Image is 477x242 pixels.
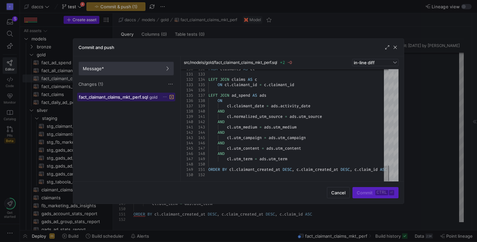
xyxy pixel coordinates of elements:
div: 151 [193,167,205,172]
span: cl [227,156,232,162]
span: DESC [283,167,292,172]
span: . [232,156,234,162]
div: 150 [193,162,205,167]
span: ads [259,156,266,162]
span: cl [225,82,229,87]
span: ASC [380,167,387,172]
span: . [232,124,234,130]
span: ads [269,135,276,140]
span: ON [218,82,222,87]
span: = [285,114,287,119]
div: 142 [193,119,205,124]
span: . [357,167,359,172]
span: AND [218,109,225,114]
span: claimant_created_at [236,167,280,172]
span: AS [252,93,257,98]
div: 141 [193,114,205,119]
span: c [354,167,357,172]
span: . [232,103,234,109]
span: gold [149,95,158,100]
span: , [350,167,352,172]
span: cl [227,103,232,109]
div: 136 [181,98,193,103]
span: JOIN [220,77,229,82]
span: claimant_id [232,82,257,87]
div: 145 [181,146,193,151]
button: Message* [79,62,174,75]
div: 152 [193,172,205,177]
span: , [292,167,294,172]
span: utm_campaign [234,135,262,140]
span: c [296,167,299,172]
div: 140 [181,119,193,124]
span: BY [222,167,227,172]
button: fact_claimant_claims_mkt_perf.sqlgold [77,93,175,101]
div: 131 [181,72,193,77]
div: 134 [193,77,205,82]
span: . [273,146,276,151]
span: Cancel [331,190,345,195]
span: . [266,82,269,87]
span: AS [248,77,252,82]
div: 144 [193,130,205,135]
span: ON [218,98,222,103]
span: = [264,135,266,140]
div: 143 [193,124,205,130]
div: 143 [181,135,193,140]
div: 150 [181,172,193,177]
span: claim_created_at [301,167,338,172]
span: Message* [83,66,104,71]
div: 133 [181,82,193,87]
span: AND [218,151,225,156]
span: LEFT [208,93,218,98]
span: claimant_date [234,103,264,109]
span: c [255,77,257,82]
span: fact_claimant_claims_mkt_perf.sql [79,94,148,100]
div: 138 [181,109,193,114]
div: 132 [181,77,193,82]
span: = [259,124,262,130]
span: cl [229,167,234,172]
span: = [259,82,262,87]
span: = [255,156,257,162]
span: cl [227,146,232,151]
div: 134 [181,87,193,93]
span: utm_medium [234,124,257,130]
span: c [264,82,266,87]
div: 139 [181,114,193,119]
span: DESC [341,167,350,172]
span: . [266,156,269,162]
div: 137 [193,93,205,98]
span: -0 [288,60,292,65]
span: utm_content [276,146,301,151]
span: normalized_utm_source [234,114,283,119]
div: 136 [193,87,205,93]
h3: Commit and push [79,45,114,50]
div: 144 [181,140,193,146]
span: claim_id [359,167,378,172]
span: . [271,124,273,130]
div: 147 [181,156,193,162]
span: utm_medium [273,124,296,130]
span: +2 [280,60,285,65]
div: 139 [193,103,205,109]
span: . [276,135,278,140]
span: cl [227,135,232,140]
div: 138 [193,98,205,103]
span: ORDER [208,167,220,172]
span: activity_date [280,103,310,109]
span: . [229,82,232,87]
div: 135 [181,93,193,98]
span: . [278,103,280,109]
span: AND [218,130,225,135]
div: 146 [181,151,193,156]
div: 137 [181,103,193,109]
div: 145 [193,135,205,140]
span: AND [218,140,225,146]
div: 142 [181,130,193,135]
span: cl [227,124,232,130]
span: AND [218,119,225,124]
span: = [266,103,269,109]
span: . [232,135,234,140]
span: . [234,167,236,172]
